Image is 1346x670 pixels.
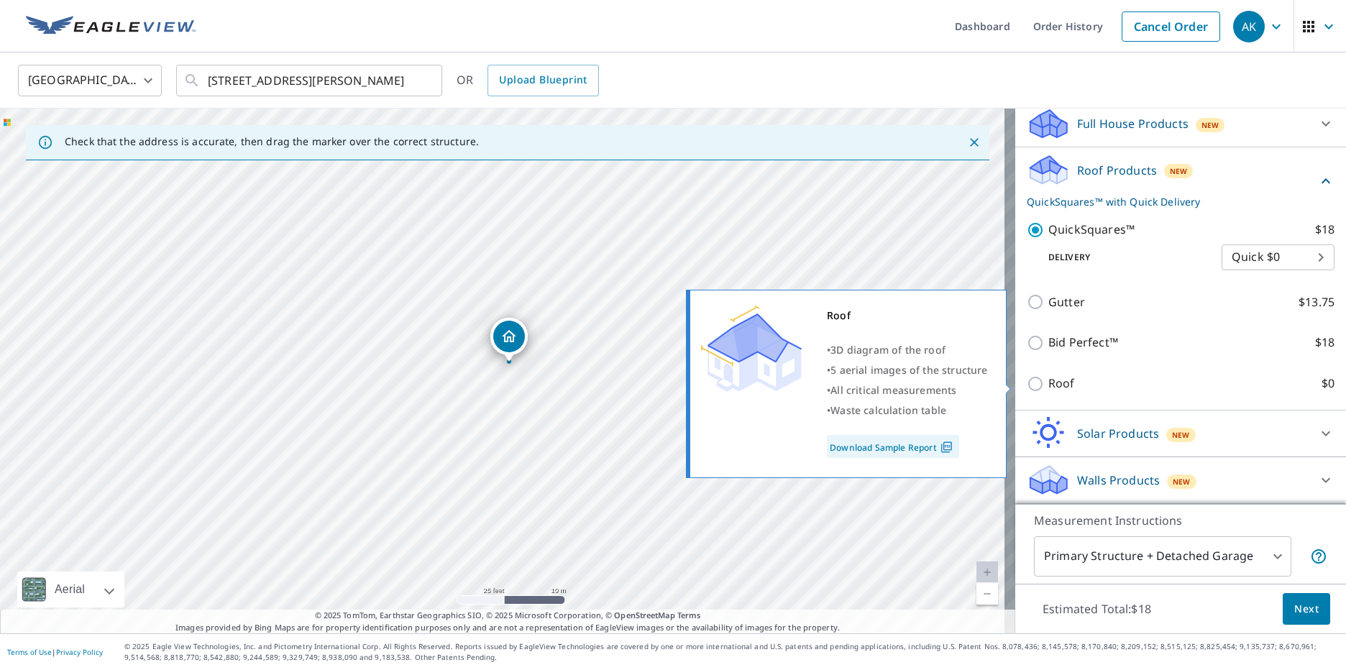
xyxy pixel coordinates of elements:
img: Premium [701,306,802,392]
img: Pdf Icon [937,441,956,454]
div: Roof [827,306,988,326]
div: Aerial [50,572,89,607]
span: 5 aerial images of the structure [830,363,987,377]
span: New [1172,429,1190,441]
div: AK [1233,11,1265,42]
span: All critical measurements [830,383,956,397]
div: OR [457,65,599,96]
a: Cancel Order [1122,12,1220,42]
span: Waste calculation table [830,403,946,417]
span: New [1201,119,1219,131]
a: Current Level 20, Zoom Out [976,583,998,605]
div: Full House ProductsNew [1027,106,1334,141]
span: New [1170,165,1188,177]
div: Walls ProductsNew [1027,463,1334,497]
div: Dropped pin, building 1, Residential property, 2829 E Aloma St Wichita, KS 67211 [490,318,528,362]
p: $18 [1315,221,1334,239]
a: Upload Blueprint [487,65,598,96]
button: Close [965,133,984,152]
p: Solar Products [1077,425,1159,442]
span: 3D diagram of the roof [830,343,946,357]
p: Roof [1048,375,1075,393]
p: Measurement Instructions [1034,512,1327,529]
p: QuickSquares™ with Quick Delivery [1027,194,1317,209]
p: Full House Products [1077,115,1189,132]
p: Check that the address is accurate, then drag the marker over the correct structure. [65,135,479,148]
button: Next [1283,593,1330,625]
span: © 2025 TomTom, Earthstar Geographics SIO, © 2025 Microsoft Corporation, © [315,610,701,622]
a: Terms [677,610,701,620]
a: Download Sample Report [827,435,959,458]
div: • [827,380,988,400]
span: Next [1294,600,1319,618]
span: Your report will include the primary structure and a detached garage if one exists. [1310,548,1327,565]
p: Gutter [1048,293,1085,311]
a: Privacy Policy [56,647,103,657]
p: Roof Products [1077,162,1157,179]
p: $13.75 [1299,293,1334,311]
a: OpenStreetMap [614,610,674,620]
p: $18 [1315,334,1334,352]
a: Current Level 20, Zoom In Disabled [976,561,998,583]
div: [GEOGRAPHIC_DATA] [18,60,162,101]
div: • [827,400,988,421]
div: Solar ProductsNew [1027,416,1334,451]
input: Search by address or latitude-longitude [208,60,413,101]
p: $0 [1322,375,1334,393]
img: EV Logo [26,16,196,37]
div: • [827,360,988,380]
span: Upload Blueprint [499,71,587,89]
div: Aerial [17,572,124,607]
p: Delivery [1027,251,1222,264]
div: Quick $0 [1222,237,1334,277]
p: | [7,648,103,656]
p: © 2025 Eagle View Technologies, Inc. and Pictometry International Corp. All Rights Reserved. Repo... [124,641,1339,663]
p: QuickSquares™ [1048,221,1135,239]
div: Primary Structure + Detached Garage [1034,536,1291,577]
p: Bid Perfect™ [1048,334,1118,352]
a: Terms of Use [7,647,52,657]
p: Walls Products [1077,472,1160,489]
div: • [827,340,988,360]
span: New [1173,476,1191,487]
p: Estimated Total: $18 [1031,593,1163,625]
div: Roof ProductsNewQuickSquares™ with Quick Delivery [1027,153,1334,209]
